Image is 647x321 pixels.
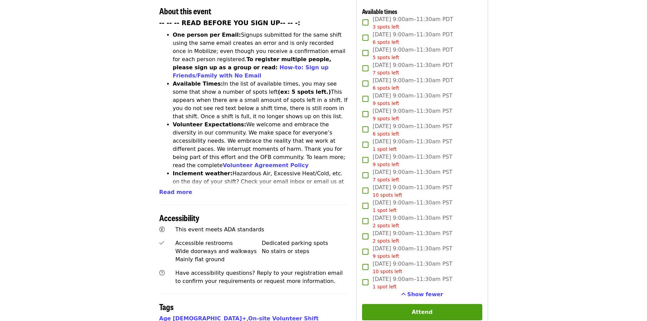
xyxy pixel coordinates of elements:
[173,32,241,38] strong: One person per Email:
[175,270,343,284] span: Have accessibility questions? Reply to your registration email to confirm your requirements or re...
[373,199,452,214] span: [DATE] 9:00am–11:30am PST
[262,247,348,255] div: No stairs or steps
[373,245,452,260] span: [DATE] 9:00am–11:30am PST
[173,56,331,71] strong: To register multiple people, please sign up as a group or read:
[159,301,174,313] span: Tags
[373,153,452,168] span: [DATE] 9:00am–11:30am PST
[223,162,309,168] a: Volunteer Agreement Policy
[373,107,452,122] span: [DATE] 9:00am–11:30am PST
[373,162,399,167] span: 9 spots left
[362,7,397,16] span: Available times
[373,223,399,228] span: 2 spots left
[407,291,443,298] span: Show fewer
[173,121,348,170] li: We welcome and embrace the diversity in our community. We make space for everyone’s accessibility...
[159,189,192,195] span: Read more
[373,55,399,60] span: 5 spots left
[373,31,453,46] span: [DATE] 9:00am–11:30am PDT
[373,183,452,199] span: [DATE] 9:00am–11:30am PST
[173,31,348,80] li: Signups submitted for the same shift using the same email creates an error and is only recorded o...
[373,168,452,183] span: [DATE] 9:00am–11:30am PST
[373,46,453,61] span: [DATE] 9:00am–11:30am PDT
[173,170,233,177] strong: Inclement weather:
[373,284,397,289] span: 1 spot left
[373,177,399,182] span: 7 spots left
[173,80,348,121] li: In the list of available times, you may see some that show a number of spots left This appears wh...
[373,122,452,138] span: [DATE] 9:00am–11:30am PST
[278,89,331,95] strong: (ex: 5 spots left.)
[373,131,399,137] span: 6 spots left
[159,212,199,224] span: Accessibility
[373,208,397,213] span: 1 spot left
[373,269,402,274] span: 10 spots left
[159,270,165,276] i: question-circle icon
[373,214,452,229] span: [DATE] 9:00am–11:30am PST
[262,239,348,247] div: Dedicated parking spots
[173,170,348,210] li: Hazardous Air, Excessive Heat/Cold, etc. on the day of your shift? Check your email inbox or emai...
[175,247,262,255] div: Wide doorways and walkways
[159,188,192,196] button: Read more
[175,239,262,247] div: Accessible restrooms
[159,226,165,233] i: universal-access icon
[373,116,399,121] span: 9 spots left
[173,121,247,128] strong: Volunteer Expectations:
[159,19,301,26] strong: -- -- -- READ BEFORE YOU SIGN UP-- -- -:
[373,101,399,106] span: 9 spots left
[173,81,223,87] strong: Available Times:
[175,255,262,264] div: Mainly flat ground
[373,61,453,76] span: [DATE] 9:00am–11:30am PDT
[373,192,402,198] span: 10 spots left
[373,39,399,45] span: 6 spots left
[173,64,329,79] a: How-to: Sign up Friends/Family with No Email
[373,24,399,30] span: 3 spots left
[373,146,397,152] span: 1 spot left
[373,275,452,290] span: [DATE] 9:00am–11:30am PST
[175,226,264,233] span: This event meets ADA standards
[159,5,211,17] span: About this event
[373,85,399,91] span: 6 spots left
[373,253,399,259] span: 9 spots left
[373,70,399,75] span: 7 spots left
[373,92,452,107] span: [DATE] 9:00am–11:30am PST
[373,138,452,153] span: [DATE] 9:00am–11:30am PST
[401,290,443,299] button: See more timeslots
[362,304,482,320] button: Attend
[373,238,399,244] span: 2 spots left
[373,76,453,92] span: [DATE] 9:00am–11:30am PDT
[373,260,452,275] span: [DATE] 9:00am–11:30am PST
[373,15,453,31] span: [DATE] 9:00am–11:30am PDT
[373,229,452,245] span: [DATE] 9:00am–11:30am PST
[159,240,164,246] i: check icon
